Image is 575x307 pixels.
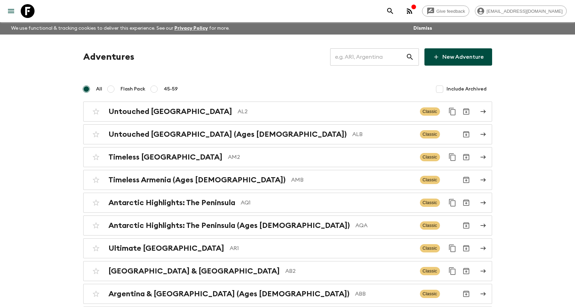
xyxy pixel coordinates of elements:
[83,284,492,304] a: Argentina & [GEOGRAPHIC_DATA] (Ages [DEMOGRAPHIC_DATA])ABBClassicArchive
[83,238,492,258] a: Ultimate [GEOGRAPHIC_DATA]AR1ClassicDuplicate for 45-59Archive
[121,86,145,93] span: Flash Pack
[228,153,414,161] p: AM2
[108,267,280,276] h2: [GEOGRAPHIC_DATA] & [GEOGRAPHIC_DATA]
[108,130,347,139] h2: Untouched [GEOGRAPHIC_DATA] (Ages [DEMOGRAPHIC_DATA])
[459,196,473,210] button: Archive
[238,107,414,116] p: AL2
[420,130,440,138] span: Classic
[459,127,473,141] button: Archive
[108,198,235,207] h2: Antarctic Highlights: The Peninsula
[174,26,208,31] a: Privacy Policy
[355,290,414,298] p: ABB
[83,215,492,236] a: Antarctic Highlights: The Peninsula (Ages [DEMOGRAPHIC_DATA])AQAClassicArchive
[445,105,459,118] button: Duplicate for 45-59
[459,264,473,278] button: Archive
[83,50,134,64] h1: Adventures
[164,86,178,93] span: 45-59
[445,150,459,164] button: Duplicate for 45-59
[433,9,469,14] span: Give feedback
[412,23,434,33] button: Dismiss
[459,219,473,232] button: Archive
[352,130,414,138] p: ALB
[83,170,492,190] a: Timeless Armenia (Ages [DEMOGRAPHIC_DATA])AMBClassicArchive
[108,289,349,298] h2: Argentina & [GEOGRAPHIC_DATA] (Ages [DEMOGRAPHIC_DATA])
[459,287,473,301] button: Archive
[108,244,224,253] h2: Ultimate [GEOGRAPHIC_DATA]
[108,221,350,230] h2: Antarctic Highlights: The Peninsula (Ages [DEMOGRAPHIC_DATA])
[459,150,473,164] button: Archive
[420,267,440,275] span: Classic
[483,9,566,14] span: [EMAIL_ADDRESS][DOMAIN_NAME]
[8,22,232,35] p: We use functional & tracking cookies to deliver this experience. See our for more.
[230,244,414,252] p: AR1
[420,290,440,298] span: Classic
[355,221,414,230] p: AQA
[285,267,414,275] p: AB2
[96,86,102,93] span: All
[330,47,406,67] input: e.g. AR1, Argentina
[420,221,440,230] span: Classic
[420,199,440,207] span: Classic
[83,124,492,144] a: Untouched [GEOGRAPHIC_DATA] (Ages [DEMOGRAPHIC_DATA])ALBClassicArchive
[83,193,492,213] a: Antarctic Highlights: The PeninsulaAQ1ClassicDuplicate for 45-59Archive
[422,6,469,17] a: Give feedback
[83,102,492,122] a: Untouched [GEOGRAPHIC_DATA]AL2ClassicDuplicate for 45-59Archive
[83,147,492,167] a: Timeless [GEOGRAPHIC_DATA]AM2ClassicDuplicate for 45-59Archive
[475,6,567,17] div: [EMAIL_ADDRESS][DOMAIN_NAME]
[241,199,414,207] p: AQ1
[424,48,492,66] a: New Adventure
[420,153,440,161] span: Classic
[291,176,414,184] p: AMB
[445,241,459,255] button: Duplicate for 45-59
[445,196,459,210] button: Duplicate for 45-59
[420,107,440,116] span: Classic
[420,244,440,252] span: Classic
[4,4,18,18] button: menu
[459,241,473,255] button: Archive
[459,173,473,187] button: Archive
[445,264,459,278] button: Duplicate for 45-59
[108,153,222,162] h2: Timeless [GEOGRAPHIC_DATA]
[83,261,492,281] a: [GEOGRAPHIC_DATA] & [GEOGRAPHIC_DATA]AB2ClassicDuplicate for 45-59Archive
[447,86,487,93] span: Include Archived
[420,176,440,184] span: Classic
[108,175,286,184] h2: Timeless Armenia (Ages [DEMOGRAPHIC_DATA])
[383,4,397,18] button: search adventures
[108,107,232,116] h2: Untouched [GEOGRAPHIC_DATA]
[459,105,473,118] button: Archive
